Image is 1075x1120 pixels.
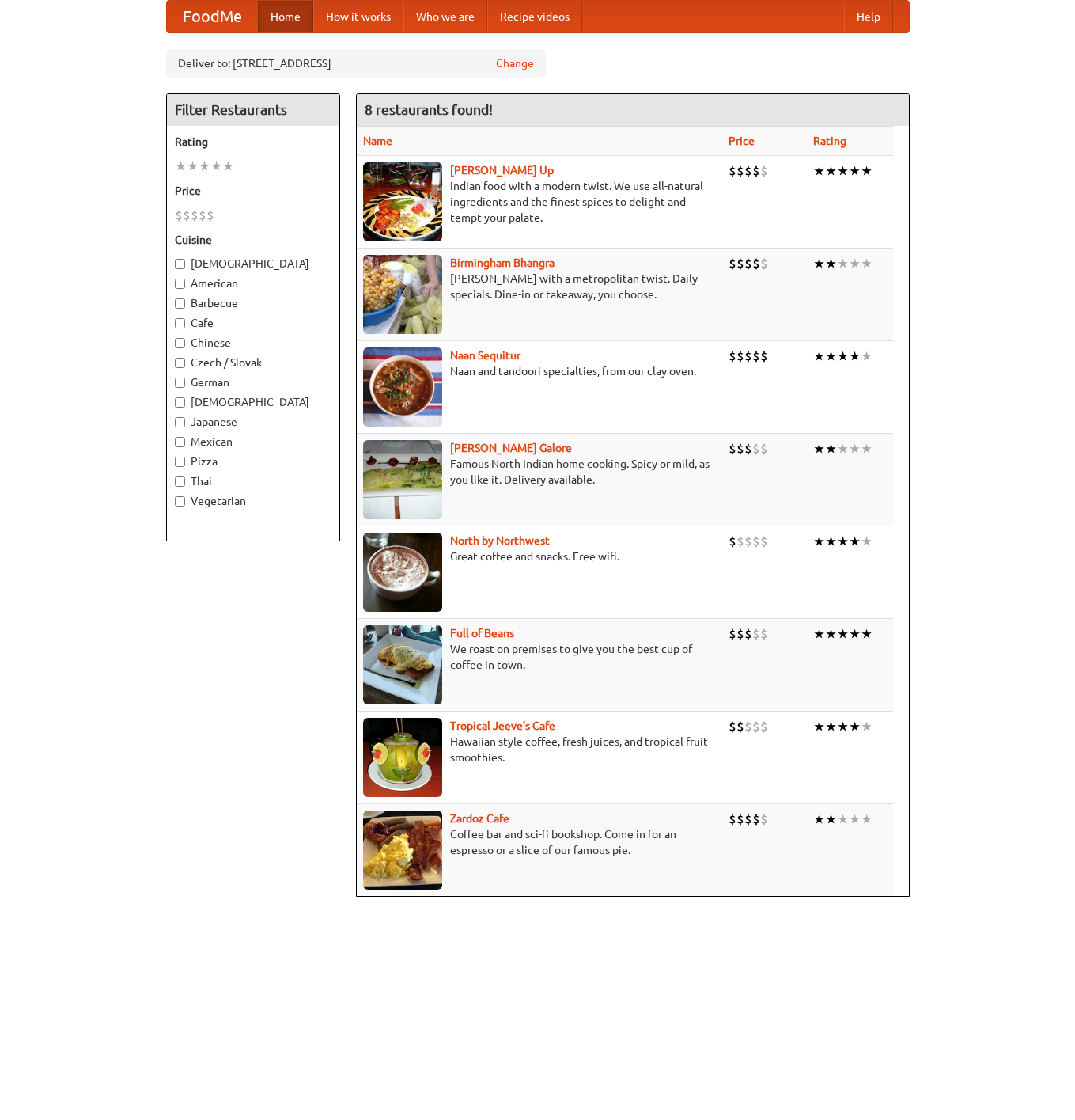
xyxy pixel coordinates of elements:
li: $ [744,162,752,180]
label: Cafe [175,315,331,331]
li: ★ [849,533,861,550]
li: $ [744,718,752,735]
a: Home [258,1,313,32]
li: ★ [849,440,861,457]
img: curryup.jpg [363,162,442,241]
img: currygalore.jpg [363,440,442,519]
li: $ [752,440,760,457]
li: $ [729,440,736,457]
li: ★ [222,158,234,175]
label: [DEMOGRAPHIC_DATA] [175,394,331,410]
li: $ [736,255,744,272]
li: $ [752,347,760,365]
b: North by Northwest [450,534,550,547]
li: $ [752,625,760,643]
li: ★ [825,440,837,457]
li: ★ [813,440,825,457]
li: $ [736,625,744,643]
li: ★ [849,811,861,828]
li: $ [183,207,191,224]
a: Naan Sequitur [450,349,520,362]
li: ★ [837,347,849,365]
li: ★ [813,533,825,550]
li: $ [744,255,752,272]
li: ★ [825,811,837,828]
input: Vegetarian [175,496,185,507]
a: Zardoz Cafe [450,812,509,825]
li: ★ [861,811,872,828]
input: Czech / Slovak [175,358,185,368]
li: $ [752,162,760,180]
a: Tropical Jeeve's Cafe [450,719,555,732]
li: $ [729,347,736,365]
li: $ [744,347,752,365]
h5: Price [175,183,331,199]
input: German [175,378,185,388]
p: Coffee bar and sci-fi bookshop. Come in for an espresso or a slice of our famous pie. [363,826,717,858]
p: We roast on premises to give you the best cup of coffee in town. [363,641,717,673]
li: ★ [849,718,861,735]
li: $ [729,811,736,828]
li: $ [729,255,736,272]
p: Naan and tandoori specialties, from our clay oven. [363,363,717,379]
label: German [175,374,331,390]
li: $ [729,162,736,180]
li: $ [736,162,744,180]
a: Name [363,135,392,147]
li: $ [175,207,183,224]
a: How it works [313,1,403,32]
a: Full of Beans [450,627,514,640]
img: jeeves.jpg [363,718,442,797]
li: $ [752,533,760,550]
li: ★ [849,255,861,272]
li: ★ [837,162,849,180]
b: [PERSON_NAME] Galore [450,442,572,454]
a: Who we are [403,1,487,32]
li: ★ [825,347,837,365]
li: $ [760,533,768,550]
input: [DEMOGRAPHIC_DATA] [175,259,185,269]
a: [PERSON_NAME] Up [450,164,554,177]
li: $ [736,811,744,828]
label: Japanese [175,414,331,430]
li: ★ [837,255,849,272]
li: ★ [825,718,837,735]
li: $ [752,255,760,272]
img: naansequitur.jpg [363,347,442,427]
li: ★ [849,625,861,643]
li: $ [729,533,736,550]
li: $ [760,625,768,643]
label: Mexican [175,434,331,450]
a: FoodMe [167,1,258,32]
li: $ [752,718,760,735]
li: ★ [825,255,837,272]
li: ★ [813,162,825,180]
input: Mexican [175,437,185,447]
img: north.jpg [363,533,442,612]
label: Vegetarian [175,493,331,509]
p: [PERSON_NAME] with a metropolitan twist. Daily specials. Dine-in or takeaway, you choose. [363,271,717,302]
a: Change [496,55,534,71]
li: ★ [187,158,199,175]
li: ★ [813,255,825,272]
li: ★ [849,347,861,365]
img: beans.jpg [363,625,442,704]
a: Rating [813,135,846,147]
a: Birmingham Bhangra [450,256,555,269]
label: American [175,275,331,291]
li: ★ [813,347,825,365]
input: Pizza [175,457,185,467]
li: ★ [861,255,872,272]
li: $ [744,811,752,828]
li: $ [736,718,744,735]
li: $ [729,625,736,643]
p: Great coffee and snacks. Free wifi. [363,549,717,564]
input: Japanese [175,417,185,427]
li: ★ [837,533,849,550]
li: $ [206,207,214,224]
li: ★ [175,158,187,175]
